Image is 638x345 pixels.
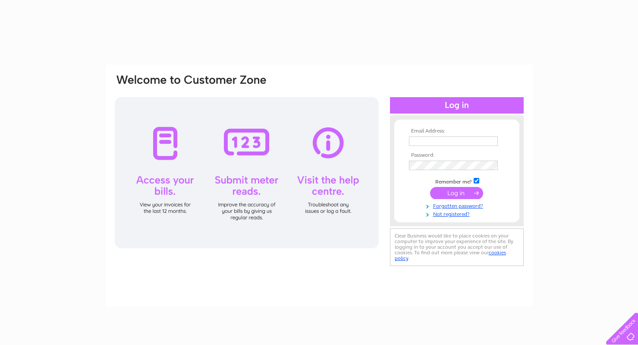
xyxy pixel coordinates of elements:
a: Not registered? [409,209,507,218]
div: Clear Business would like to place cookies on your computer to improve your experience of the sit... [390,228,524,266]
a: cookies policy [395,250,506,261]
th: Email Address: [407,128,507,134]
a: Forgotten password? [409,201,507,209]
th: Password: [407,152,507,158]
input: Submit [430,187,483,199]
td: Remember me? [407,177,507,185]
